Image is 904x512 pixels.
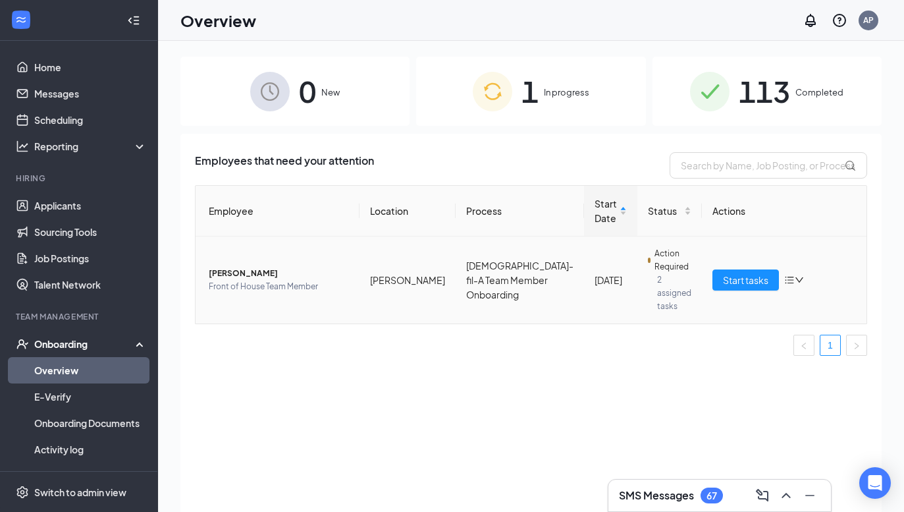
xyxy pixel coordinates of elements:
div: Onboarding [34,337,136,351]
span: Action Required [654,247,691,273]
span: Status [648,204,681,218]
svg: Settings [16,486,29,499]
a: Home [34,54,147,80]
th: Process [456,186,584,237]
button: right [846,335,867,356]
span: 113 [739,69,790,114]
td: [PERSON_NAME] [359,237,456,324]
span: Start tasks [723,273,768,287]
svg: Minimize [802,488,818,503]
th: Location [359,186,456,237]
a: Activity log [34,436,147,463]
svg: Analysis [16,140,29,153]
h1: Overview [180,9,256,32]
div: AP [863,14,874,26]
svg: UserCheck [16,337,29,351]
div: Switch to admin view [34,486,126,499]
svg: Collapse [127,14,140,27]
span: [PERSON_NAME] [209,267,349,280]
li: 1 [820,335,841,356]
span: Employees that need your attention [195,152,374,179]
li: Previous Page [793,335,814,356]
li: Next Page [846,335,867,356]
a: Sourcing Tools [34,219,147,245]
input: Search by Name, Job Posting, or Process [670,152,867,179]
button: Minimize [799,485,820,506]
span: bars [784,275,795,285]
a: Overview [34,357,147,384]
div: Open Intercom Messenger [859,467,891,499]
span: New [321,86,340,99]
th: Actions [702,186,866,237]
svg: WorkstreamLogo [14,13,28,26]
svg: ChevronUp [778,488,794,503]
a: Applicants [34,192,147,219]
span: left [800,342,808,350]
th: Status [637,186,702,237]
span: right [853,342,861,350]
h3: SMS Messages [619,488,694,503]
span: In progress [544,86,589,99]
span: down [795,275,804,285]
button: ChevronUp [776,485,797,506]
div: Team Management [16,311,144,322]
span: Start Date [595,196,617,225]
a: Talent Network [34,271,147,298]
a: Messages [34,80,147,107]
svg: ComposeMessage [755,488,770,503]
div: [DATE] [595,273,627,287]
span: 1 [521,69,539,114]
a: E-Verify [34,384,147,410]
a: Job Postings [34,245,147,271]
a: Scheduling [34,107,147,133]
div: Reporting [34,140,147,153]
svg: Notifications [803,13,818,28]
span: 0 [299,69,316,114]
span: Front of House Team Member [209,280,349,293]
button: Start tasks [712,270,779,291]
svg: QuestionInfo [832,13,847,28]
span: Completed [795,86,843,99]
th: Employee [196,186,359,237]
a: 1 [820,335,840,355]
button: ComposeMessage [752,485,773,506]
a: Team [34,463,147,489]
span: 2 assigned tasks [657,273,691,313]
td: [DEMOGRAPHIC_DATA]-fil-A Team Member Onboarding [456,237,584,324]
button: left [793,335,814,356]
a: Onboarding Documents [34,410,147,436]
div: Hiring [16,173,144,184]
div: 67 [706,490,717,501]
